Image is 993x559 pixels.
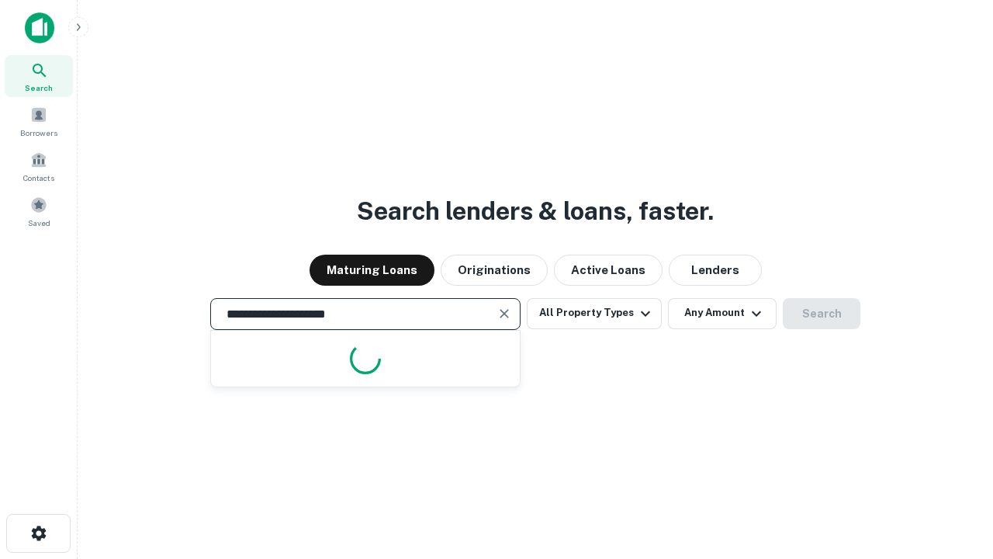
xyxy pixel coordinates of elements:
[668,298,777,329] button: Any Amount
[357,193,714,230] h3: Search lenders & loans, faster.
[28,217,50,229] span: Saved
[310,255,434,286] button: Maturing Loans
[554,255,663,286] button: Active Loans
[25,12,54,43] img: capitalize-icon.png
[527,298,662,329] button: All Property Types
[25,82,53,94] span: Search
[5,145,73,187] a: Contacts
[5,100,73,142] a: Borrowers
[23,172,54,184] span: Contacts
[5,55,73,97] a: Search
[5,190,73,232] a: Saved
[669,255,762,286] button: Lenders
[20,127,57,139] span: Borrowers
[915,435,993,509] iframe: Chat Widget
[493,303,515,325] button: Clear
[441,255,548,286] button: Originations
